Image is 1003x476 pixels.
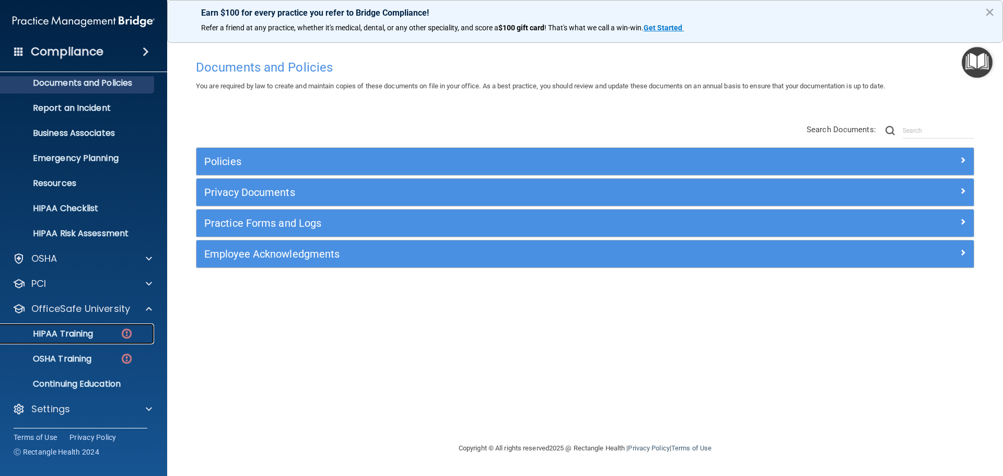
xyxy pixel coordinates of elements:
a: Privacy Policy [628,444,669,452]
img: PMB logo [13,11,155,32]
span: Ⓒ Rectangle Health 2024 [14,447,99,457]
p: OSHA Training [7,354,91,364]
p: OSHA [31,252,57,265]
button: Open Resource Center [962,47,993,78]
a: Settings [13,403,152,415]
a: Privacy Documents [204,184,966,201]
div: Copyright © All rights reserved 2025 @ Rectangle Health | | [394,432,776,465]
p: Earn $100 for every practice you refer to Bridge Compliance! [201,8,969,18]
p: Resources [7,178,149,189]
p: HIPAA Risk Assessment [7,228,149,239]
a: OfficeSafe University [13,303,152,315]
h5: Practice Forms and Logs [204,217,772,229]
strong: $100 gift card [498,24,544,32]
h4: Compliance [31,44,103,59]
a: Privacy Policy [69,432,116,443]
a: Policies [204,153,966,170]
img: ic-search.3b580494.png [885,126,895,135]
p: Documents and Policies [7,78,149,88]
img: danger-circle.6113f641.png [120,327,133,340]
h5: Policies [204,156,772,167]
h5: Privacy Documents [204,187,772,198]
input: Search [903,123,974,138]
a: Terms of Use [671,444,712,452]
strong: Get Started [644,24,682,32]
a: Employee Acknowledgments [204,246,966,262]
span: Refer a friend at any practice, whether it's medical, dental, or any other speciality, and score a [201,24,498,32]
p: OfficeSafe University [31,303,130,315]
p: Settings [31,403,70,415]
a: OSHA [13,252,152,265]
p: PCI [31,277,46,290]
a: Get Started [644,24,684,32]
p: Report an Incident [7,103,149,113]
img: danger-circle.6113f641.png [120,352,133,365]
p: HIPAA Checklist [7,203,149,214]
p: Continuing Education [7,379,149,389]
button: Close [985,4,995,20]
span: ! That's what we call a win-win. [544,24,644,32]
a: Terms of Use [14,432,57,443]
a: Practice Forms and Logs [204,215,966,231]
h4: Documents and Policies [196,61,974,74]
p: Emergency Planning [7,153,149,164]
span: Search Documents: [807,125,876,134]
a: PCI [13,277,152,290]
h5: Employee Acknowledgments [204,248,772,260]
span: You are required by law to create and maintain copies of these documents on file in your office. ... [196,82,885,90]
p: HIPAA Training [7,329,93,339]
p: Business Associates [7,128,149,138]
